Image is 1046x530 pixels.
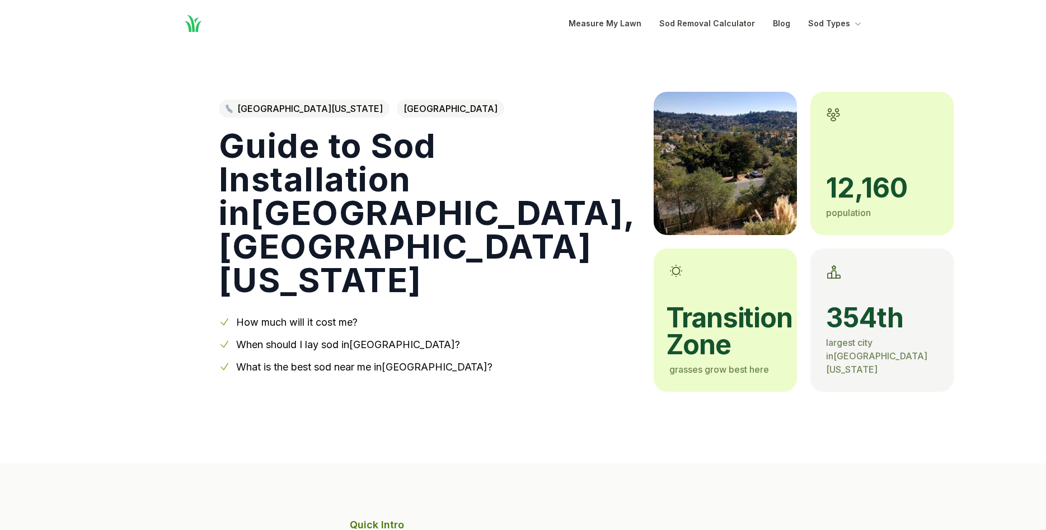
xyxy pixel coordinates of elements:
img: A picture of Scotts Valley [654,92,797,235]
a: [GEOGRAPHIC_DATA][US_STATE] [219,100,390,118]
span: [GEOGRAPHIC_DATA] [397,100,504,118]
span: population [826,207,871,218]
span: largest city in [GEOGRAPHIC_DATA][US_STATE] [826,337,927,375]
span: transition zone [666,304,781,358]
a: When should I lay sod in[GEOGRAPHIC_DATA]? [236,339,460,350]
a: How much will it cost me? [236,316,358,328]
span: 12,160 [826,175,938,201]
a: What is the best sod near me in[GEOGRAPHIC_DATA]? [236,361,492,373]
span: grasses grow best here [669,364,769,375]
a: Blog [773,17,790,30]
h1: Guide to Sod Installation in [GEOGRAPHIC_DATA] , [GEOGRAPHIC_DATA][US_STATE] [219,129,636,297]
a: Measure My Lawn [569,17,641,30]
span: 354th [826,304,938,331]
button: Sod Types [808,17,864,30]
img: Northern California state outline [226,105,233,113]
a: Sod Removal Calculator [659,17,755,30]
